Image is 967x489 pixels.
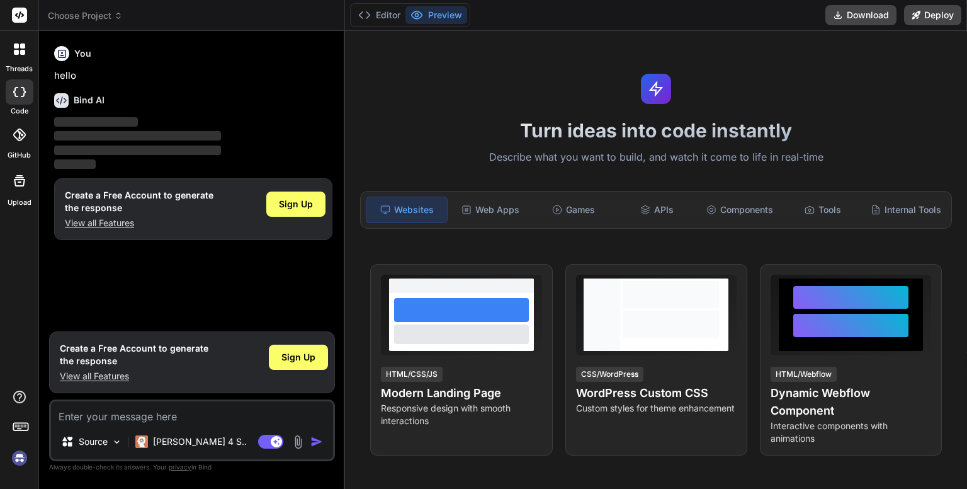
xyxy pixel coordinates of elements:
div: Games [533,197,614,223]
h4: WordPress Custom CSS [576,384,737,402]
h1: Create a Free Account to generate the response [65,189,213,214]
label: GitHub [8,150,31,161]
h1: Turn ideas into code instantly [353,119,959,142]
p: [PERSON_NAME] 4 S.. [153,435,247,448]
div: HTML/CSS/JS [381,367,443,382]
span: Sign Up [281,351,315,364]
span: Sign Up [279,198,313,210]
span: ‌ [54,117,138,127]
img: signin [9,447,30,469]
h6: You [74,47,91,60]
h4: Modern Landing Page [381,384,541,402]
div: APIs [616,197,697,223]
p: Interactive components with animations [771,420,931,445]
p: hello [54,69,332,83]
h4: Dynamic Webflow Component [771,384,931,420]
div: Internal Tools [866,197,946,223]
p: View all Features [60,370,208,383]
h1: Create a Free Account to generate the response [60,342,208,367]
h6: Bind AI [74,94,105,106]
img: attachment [291,435,305,449]
span: ‌ [54,146,221,155]
div: Components [699,197,780,223]
p: Source [79,435,108,448]
div: Websites [366,197,448,223]
img: Claude 4 Sonnet [135,435,148,448]
button: Preview [405,6,467,24]
button: Download [825,5,896,25]
label: Upload [8,197,31,208]
p: Custom styles for theme enhancement [576,402,737,415]
div: Web Apps [450,197,531,223]
span: ‌ [54,159,96,169]
span: Choose Project [48,9,123,22]
div: Tools [783,197,863,223]
span: ‌ [54,131,221,141]
div: HTML/Webflow [771,367,837,382]
p: Always double-check its answers. Your in Bind [49,461,335,473]
button: Deploy [904,5,961,25]
img: Pick Models [111,437,122,447]
img: icon [310,435,323,448]
p: View all Features [65,217,213,229]
span: privacy [169,463,191,471]
label: code [11,106,28,117]
p: Responsive design with smooth interactions [381,402,541,427]
button: Editor [353,6,405,24]
label: threads [6,64,33,74]
p: Describe what you want to build, and watch it come to life in real-time [353,149,959,166]
div: CSS/WordPress [576,367,643,382]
